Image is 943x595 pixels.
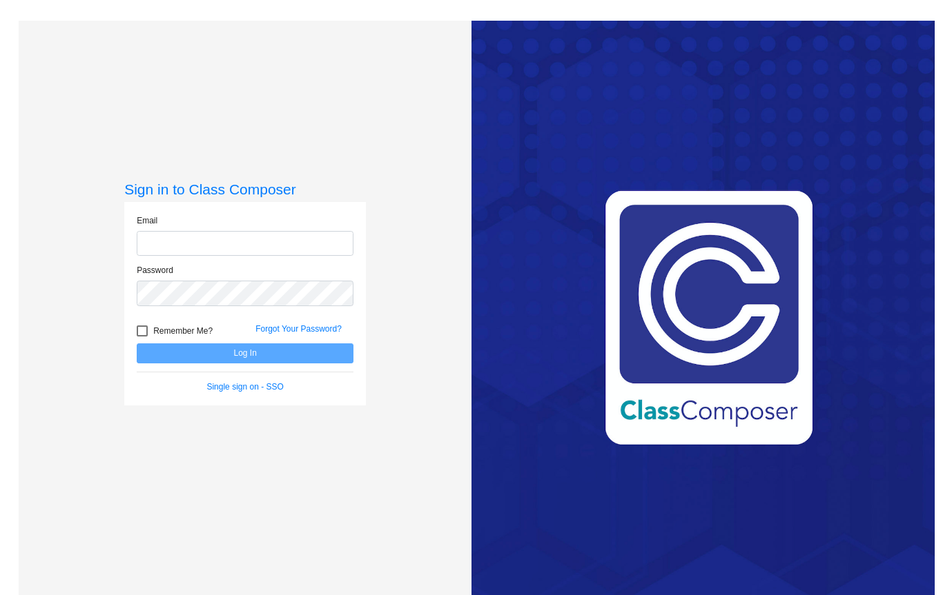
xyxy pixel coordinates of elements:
a: Forgot Your Password? [255,324,342,334]
a: Single sign on - SSO [206,382,283,392]
label: Email [137,214,157,227]
button: Log In [137,343,353,363]
h3: Sign in to Class Composer [124,181,366,198]
span: Remember Me? [153,323,213,339]
label: Password [137,264,173,276]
